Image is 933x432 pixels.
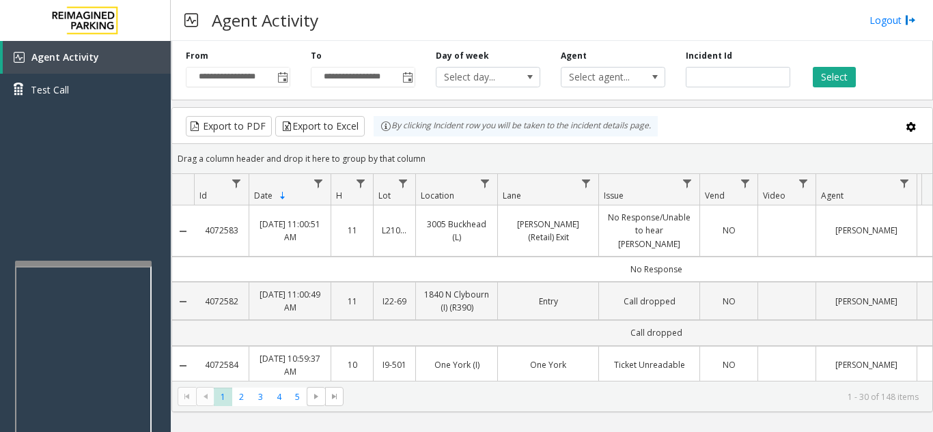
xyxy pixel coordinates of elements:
[309,174,328,192] a: Date Filter Menu
[232,388,251,406] span: Page 2
[339,295,365,308] a: 11
[794,174,813,192] a: Video Filter Menu
[202,295,240,308] a: 4072582
[227,174,246,192] a: Id Filter Menu
[378,190,391,201] span: Lot
[257,218,322,244] a: [DATE] 11:00:51 AM
[424,288,489,314] a: 1840 N Clybourn (I) (R390)
[708,224,749,237] a: NO
[723,296,736,307] span: NO
[172,174,932,381] div: Data table
[382,358,407,371] a: I9-501
[380,121,391,132] img: infoIcon.svg
[251,388,270,406] span: Page 3
[705,190,725,201] span: Vend
[895,174,914,192] a: Agent Filter Menu
[723,225,736,236] span: NO
[202,224,240,237] a: 4072583
[708,358,749,371] a: NO
[270,388,288,406] span: Page 4
[311,391,322,402] span: Go to the next page
[275,116,365,136] button: Export to Excel
[352,174,370,192] a: H Filter Menu
[202,358,240,371] a: 4072584
[686,50,732,62] label: Incident Id
[577,174,596,192] a: Lane Filter Menu
[561,68,644,87] span: Select agent...
[604,190,624,201] span: Issue
[561,50,587,62] label: Agent
[199,190,207,201] span: Id
[905,13,916,27] img: logout
[708,295,749,308] a: NO
[506,358,590,371] a: One York
[172,226,194,237] a: Collapse Details
[400,68,415,87] span: Toggle popup
[607,358,691,371] a: Ticket Unreadable
[436,68,519,87] span: Select day...
[339,358,365,371] a: 10
[821,190,844,201] span: Agent
[436,50,489,62] label: Day of week
[678,174,697,192] a: Issue Filter Menu
[424,218,489,244] a: 3005 Buckhead (L)
[421,190,454,201] span: Location
[254,190,273,201] span: Date
[3,41,171,74] a: Agent Activity
[503,190,521,201] span: Lane
[14,52,25,63] img: 'icon'
[31,83,69,97] span: Test Call
[275,68,290,87] span: Toggle popup
[824,295,908,308] a: [PERSON_NAME]
[339,224,365,237] a: 11
[257,288,322,314] a: [DATE] 11:00:49 AM
[607,295,691,308] a: Call dropped
[723,359,736,371] span: NO
[476,174,495,192] a: Location Filter Menu
[257,352,322,378] a: [DATE] 10:59:37 AM
[607,211,691,250] a: No Response/Unable to hear [PERSON_NAME]
[311,50,322,62] label: To
[307,387,325,406] span: Go to the next page
[31,51,99,63] span: Agent Activity
[184,3,198,37] img: pageIcon
[325,387,344,406] span: Go to the last page
[763,190,785,201] span: Video
[329,391,340,402] span: Go to the last page
[205,3,325,37] h3: Agent Activity
[382,224,407,237] a: L21082601
[352,391,919,403] kendo-pager-info: 1 - 30 of 148 items
[186,50,208,62] label: From
[506,295,590,308] a: Entry
[824,224,908,237] a: [PERSON_NAME]
[424,358,489,371] a: One York (I)
[736,174,755,192] a: Vend Filter Menu
[172,147,932,171] div: Drag a column header and drop it here to group by that column
[288,388,307,406] span: Page 5
[394,174,413,192] a: Lot Filter Menu
[214,388,232,406] span: Page 1
[382,295,407,308] a: I22-69
[336,190,342,201] span: H
[277,190,288,201] span: Sortable
[172,296,194,307] a: Collapse Details
[869,13,916,27] a: Logout
[172,360,194,371] a: Collapse Details
[374,116,658,136] div: By clicking Incident row you will be taken to the incident details page.
[813,67,856,87] button: Select
[186,116,272,136] button: Export to PDF
[824,358,908,371] a: [PERSON_NAME]
[506,218,590,244] a: [PERSON_NAME] (Retail) Exit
